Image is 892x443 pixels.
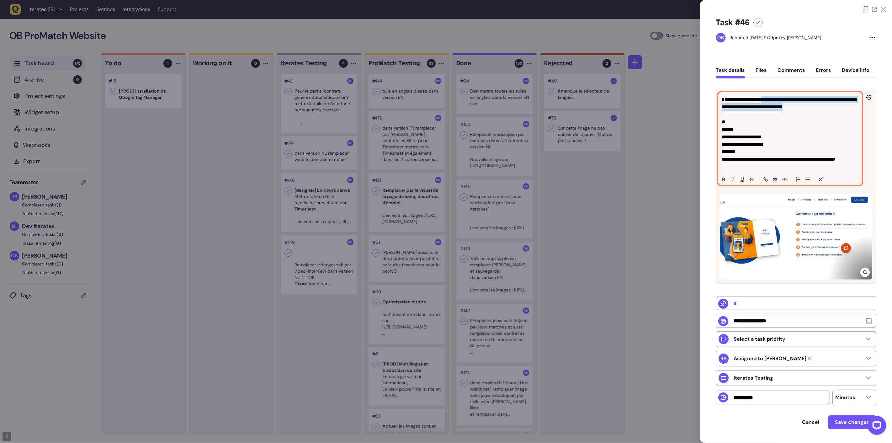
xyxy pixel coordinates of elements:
span: Cancel [802,420,819,425]
div: by [PERSON_NAME] [730,35,821,41]
button: Comments [778,67,805,78]
span: Save changes [835,420,869,425]
p: Iterates Testing [734,375,773,381]
div: Reported [DATE] 9.09pm, [730,35,781,40]
strong: Rodolphe Balay [734,355,806,362]
button: Task details [716,67,745,78]
button: Device info [842,67,869,78]
p: Minutes [835,394,855,401]
img: Oussama Bahassou [716,33,725,42]
button: Save changes [828,415,876,429]
button: Files [756,67,767,78]
p: Select a task priority [734,336,785,342]
iframe: LiveChat chat widget [863,414,889,440]
button: Errors [816,67,831,78]
h5: Task #46 [716,18,750,28]
button: Cancel [796,416,826,429]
